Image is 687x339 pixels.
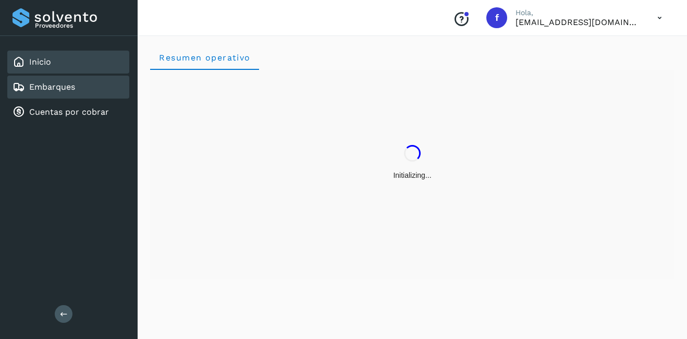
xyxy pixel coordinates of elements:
[7,51,129,74] div: Inicio
[29,82,75,92] a: Embarques
[516,8,641,17] p: Hola,
[7,101,129,124] div: Cuentas por cobrar
[158,53,251,63] span: Resumen operativo
[35,22,125,29] p: Proveedores
[29,57,51,67] a: Inicio
[516,17,641,27] p: facturacion@protransport.com.mx
[29,107,109,117] a: Cuentas por cobrar
[7,76,129,99] div: Embarques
